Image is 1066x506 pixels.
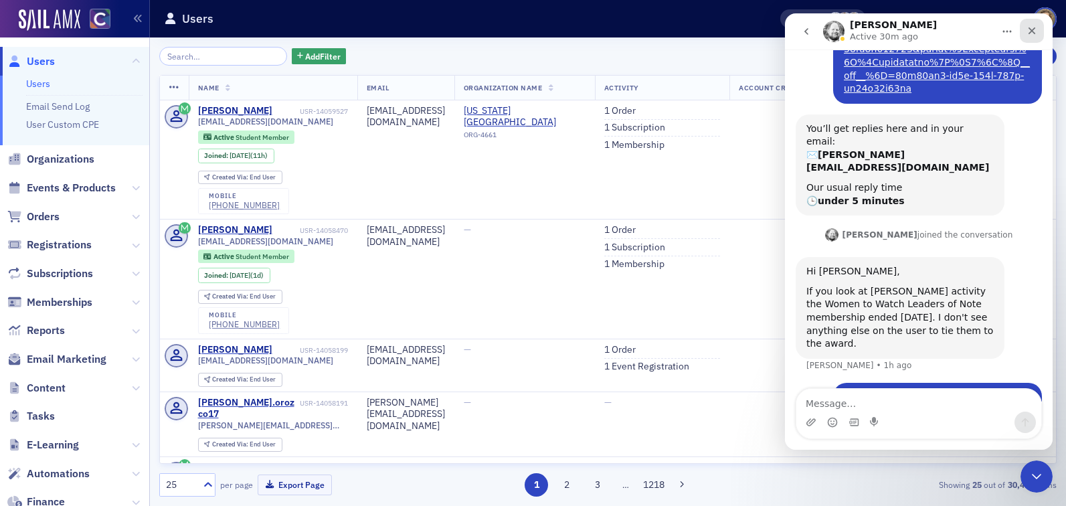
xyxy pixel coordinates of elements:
[785,13,1053,450] iframe: Intercom live chat
[204,151,230,160] span: Joined :
[367,105,445,129] div: [EMAIL_ADDRESS][DOMAIN_NAME]
[838,12,852,26] span: Sheila Duggan
[26,118,99,131] a: User Custom CPE
[230,270,250,280] span: [DATE]
[209,200,280,210] a: [PHONE_NUMBER]
[464,131,586,144] div: ORG-4661
[367,344,445,367] div: [EMAIL_ADDRESS][DOMAIN_NAME]
[1033,7,1057,31] span: Profile
[258,475,332,495] button: Export Page
[884,13,930,25] div: Support
[833,461,880,473] span: Visa : x9535
[464,343,471,355] span: —
[464,105,586,129] span: Colorado State University-Pueblo
[7,209,60,224] a: Orders
[213,252,236,261] span: Active
[212,292,250,301] span: Created Via :
[230,271,264,280] div: (1d)
[27,295,92,310] span: Memberships
[970,479,984,491] strong: 25
[604,344,636,356] a: 1 Order
[230,151,250,160] span: [DATE]
[604,139,664,151] a: 1 Membership
[198,462,272,474] div: [PERSON_NAME]
[198,236,333,246] span: [EMAIL_ADDRESS][DOMAIN_NAME]
[198,116,333,126] span: [EMAIL_ADDRESS][DOMAIN_NAME]
[166,478,195,492] div: 25
[198,224,272,236] a: [PERSON_NAME]
[27,209,60,224] span: Orders
[209,311,280,319] div: mobile
[7,381,66,396] a: Content
[27,438,79,452] span: E-Learning
[198,438,282,452] div: Created Via: End User
[212,441,276,448] div: End User
[198,149,274,163] div: Joined: 2025-09-29 00:00:00
[7,295,92,310] a: Memberships
[90,9,110,29] img: SailAMX
[464,224,471,236] span: —
[198,344,272,356] a: [PERSON_NAME]
[27,266,93,281] span: Subscriptions
[198,250,295,263] div: Active: Active: Student Member
[198,83,219,92] span: Name
[27,409,55,424] span: Tasks
[209,192,280,200] div: mobile
[7,181,116,195] a: Events & Products
[555,473,579,497] button: 2
[212,174,276,181] div: End User
[212,440,250,448] span: Created Via :
[274,226,348,235] div: USR-14058470
[27,54,55,69] span: Users
[616,479,635,491] span: …
[198,105,272,117] a: [PERSON_NAME]
[19,9,80,31] img: SailAMX
[847,12,861,26] span: Kelli Davis
[604,258,664,270] a: 1 Membership
[85,404,96,414] button: Start recording
[604,122,665,134] a: 1 Subscription
[927,461,935,473] span: —
[198,373,282,387] div: Created Via: End User
[212,293,276,301] div: End User
[213,133,236,142] span: Active
[7,467,90,481] a: Automations
[464,105,586,129] a: [US_STATE][GEOGRAPHIC_DATA]
[7,238,92,252] a: Registrations
[212,375,250,384] span: Created Via :
[198,397,298,420] div: [PERSON_NAME].orozco17
[367,462,445,485] div: [EMAIL_ADDRESS][DOMAIN_NAME]
[230,151,268,160] div: (11h)
[11,369,257,454] div: Lindsay says…
[198,290,282,304] div: Created Via: End User
[198,268,270,282] div: Joined: 2025-09-28 00:00:00
[1020,460,1053,493] iframe: Intercom live chat
[209,319,280,329] div: [PHONE_NUMBER]
[42,404,53,414] button: Emoji picker
[212,173,250,181] span: Created Via :
[604,462,636,474] a: 1 Order
[7,266,93,281] a: Subscriptions
[7,323,65,338] a: Reports
[604,396,612,408] span: —
[604,83,639,92] span: Activity
[274,107,348,116] div: USR-14059527
[464,83,543,92] span: Organization Name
